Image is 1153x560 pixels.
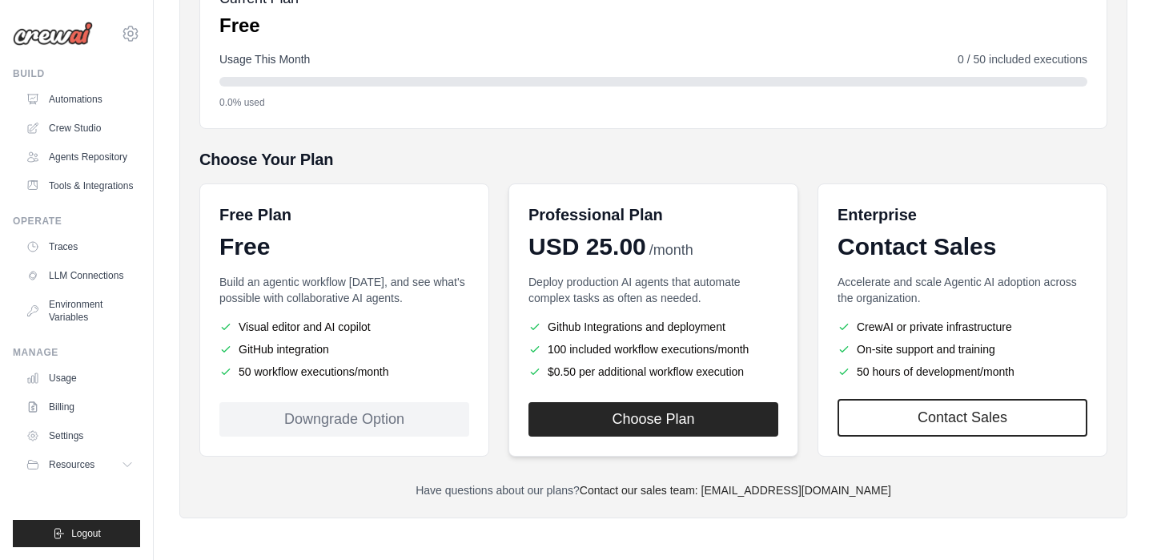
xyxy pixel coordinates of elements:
li: 50 hours of development/month [838,364,1087,380]
li: Github Integrations and deployment [528,319,778,335]
div: Contact Sales [838,232,1087,261]
span: 0 / 50 included executions [958,51,1087,67]
li: On-site support and training [838,341,1087,357]
span: USD 25.00 [528,232,646,261]
span: Resources [49,458,94,471]
a: Environment Variables [19,292,140,330]
li: $0.50 per additional workflow execution [528,364,778,380]
h6: Free Plan [219,203,291,226]
p: Accelerate and scale Agentic AI adoption across the organization. [838,274,1087,306]
div: Operate [13,215,140,228]
button: Choose Plan [528,402,778,437]
a: Contact our sales team: [EMAIL_ADDRESS][DOMAIN_NAME] [580,484,891,497]
span: 0.0% used [219,96,265,109]
p: Deploy production AI agents that automate complex tasks as often as needed. [528,274,778,306]
h6: Professional Plan [528,203,663,226]
div: Build [13,67,140,80]
div: Free [219,232,469,261]
a: Billing [19,394,140,420]
h5: Choose Your Plan [199,148,1107,171]
li: CrewAI or private infrastructure [838,319,1087,335]
span: Logout [71,527,101,540]
button: Resources [19,452,140,477]
li: 100 included workflow executions/month [528,341,778,357]
a: Agents Repository [19,144,140,170]
h6: Enterprise [838,203,1087,226]
span: /month [649,240,693,261]
iframe: Chat Widget [1073,483,1153,560]
p: Have questions about our plans? [199,482,1107,498]
li: 50 workflow executions/month [219,364,469,380]
a: Automations [19,87,140,112]
button: Logout [13,520,140,547]
li: Visual editor and AI copilot [219,319,469,335]
p: Build an agentic workflow [DATE], and see what's possible with collaborative AI agents. [219,274,469,306]
li: GitHub integration [219,341,469,357]
p: Free [219,13,299,38]
img: Logo [13,22,93,46]
a: Tools & Integrations [19,173,140,199]
a: Contact Sales [838,399,1087,437]
div: Manage [13,346,140,359]
a: LLM Connections [19,263,140,288]
a: Settings [19,423,140,449]
a: Traces [19,234,140,260]
div: Downgrade Option [219,402,469,437]
a: Crew Studio [19,115,140,141]
a: Usage [19,365,140,391]
span: Usage This Month [219,51,310,67]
